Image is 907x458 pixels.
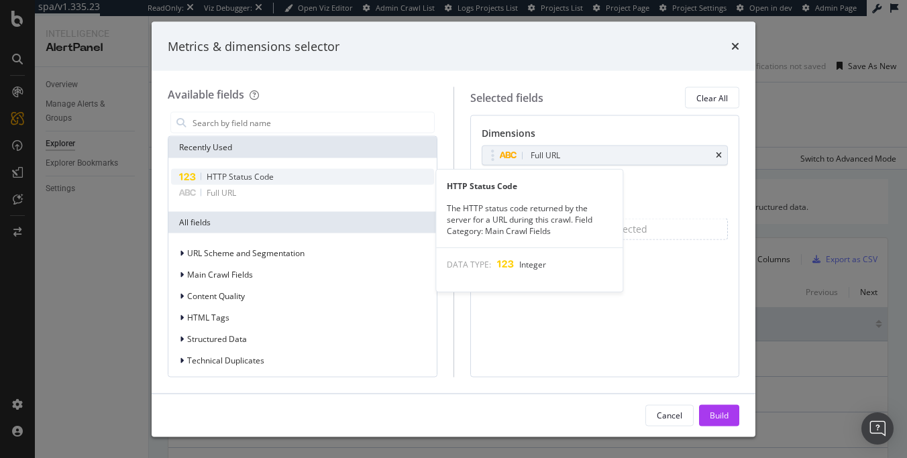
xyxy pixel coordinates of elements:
[191,113,434,133] input: Search by field name
[168,87,244,102] div: Available fields
[187,269,253,280] span: Main Crawl Fields
[447,259,491,270] span: DATA TYPE:
[685,87,739,109] button: Clear All
[716,152,722,160] div: times
[187,312,229,323] span: HTML Tags
[436,180,623,191] div: HTTP Status Code
[168,38,339,55] div: Metrics & dimensions selector
[696,92,728,103] div: Clear All
[436,202,623,236] div: The HTTP status code returned by the server for a URL during this crawl. Field Category: Main Cra...
[482,146,729,166] div: Full URLtimes
[168,137,437,158] div: Recently Used
[187,247,305,259] span: URL Scheme and Segmentation
[519,259,546,270] span: Integer
[207,171,274,182] span: HTTP Status Code
[645,404,694,426] button: Cancel
[187,355,264,366] span: Technical Duplicates
[187,333,247,345] span: Structured Data
[710,409,729,420] div: Build
[699,404,739,426] button: Build
[470,90,543,105] div: Selected fields
[187,376,248,388] span: Visits (Analytics)
[482,127,729,146] div: Dimensions
[152,21,755,437] div: modal
[187,290,245,302] span: Content Quality
[861,412,894,445] div: Open Intercom Messenger
[531,149,560,162] div: Full URL
[168,212,437,233] div: All fields
[207,187,236,198] span: Full URL
[657,409,682,420] div: Cancel
[731,38,739,55] div: times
